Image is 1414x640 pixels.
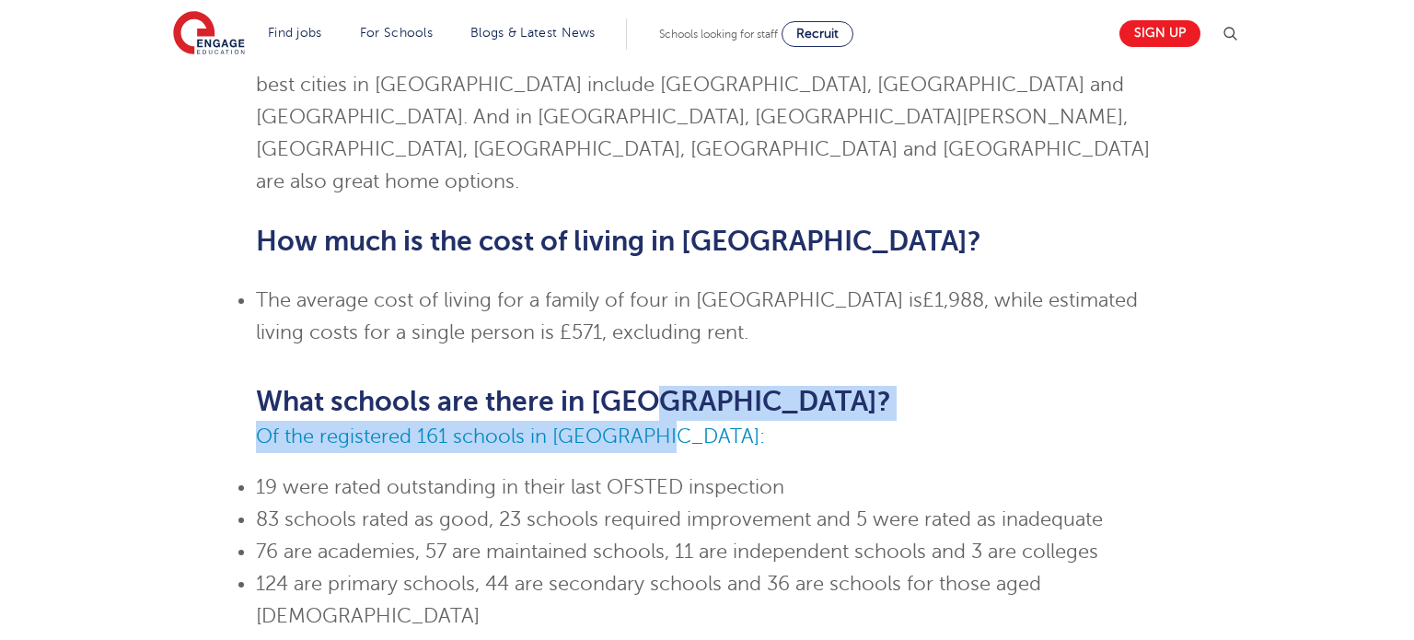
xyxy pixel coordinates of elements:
span: Schools looking for staff [659,28,778,41]
a: Sign up [1119,20,1200,47]
span: What schools are there in [GEOGRAPHIC_DATA]? [256,386,891,417]
a: For Schools [360,26,433,40]
img: Engage Education [173,11,245,57]
a: Of the registered 161 schools in [GEOGRAPHIC_DATA]: [256,425,765,448]
span: Recruit [796,27,839,41]
span: 76 are academies, 57 are maintained schools, 11 are independent schools and 3 are colleges [256,541,1098,563]
span: 83 schools rated as good, 23 schools required improvement and 5 were rated as inadequate [256,508,1103,530]
a: Find jobs [268,26,322,40]
span: How much is the cost of living in [GEOGRAPHIC_DATA]? [256,226,981,257]
span: The average cost of living for a family of four in [GEOGRAPHIC_DATA] is [256,289,922,311]
a: Recruit [782,21,853,47]
span: 124 are primary schools, 44 are secondary schools and 36 are schools for those aged [DEMOGRAPHIC_... [256,573,1041,627]
span: 19 were rated outstanding in their last OFSTED inspection [256,476,784,498]
a: Blogs & Latest News [470,26,596,40]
